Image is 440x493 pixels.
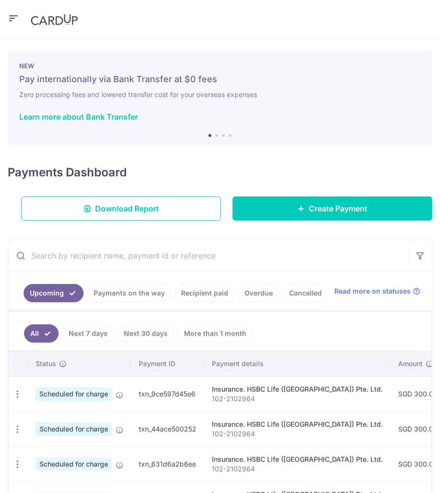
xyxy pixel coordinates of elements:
[334,286,411,296] span: Read more on statuses
[36,457,112,471] span: Scheduled for charge
[36,387,112,401] span: Scheduled for charge
[398,359,423,369] span: Amount
[8,240,409,271] input: Search by recipient name, payment id or reference
[232,197,432,221] a: Create Payment
[131,411,204,446] td: txn_44ace500252
[24,284,84,302] a: Upcoming
[131,351,204,376] th: Payment ID
[212,419,383,429] div: Insurance. HSBC Life ([GEOGRAPHIC_DATA]) Pte. Ltd.
[62,324,114,343] a: Next 7 days
[118,324,174,343] a: Next 30 days
[19,74,421,85] h5: Pay internationally via Bank Transfer at $0 fees
[131,446,204,481] td: txn_631d6a2b6ee
[95,203,159,214] span: Download Report
[212,384,383,394] div: Insurance. HSBC Life ([GEOGRAPHIC_DATA]) Pte. Ltd.
[212,429,383,439] p: 102-2102964
[8,164,127,181] h4: Payments Dashboard
[87,284,171,302] a: Payments on the way
[175,284,234,302] a: Recipient paid
[238,284,279,302] a: Overdue
[178,324,253,343] a: More than 1 month
[21,197,221,221] a: Download Report
[36,422,112,436] span: Scheduled for charge
[19,112,138,122] a: Learn more about Bank Transfer
[19,89,421,100] h6: Zero processing fees and lowered transfer cost for your overseas expenses
[31,14,78,25] img: CardUp
[334,286,420,296] a: Read more on statuses
[212,464,383,474] p: 102-2102964
[19,62,421,70] p: NEW
[283,284,328,302] a: Cancelled
[212,455,383,464] div: Insurance. HSBC Life ([GEOGRAPHIC_DATA]) Pte. Ltd.
[212,394,383,404] p: 102-2102964
[204,351,391,376] th: Payment details
[24,324,59,343] a: All
[131,376,204,411] td: txn_9ce597d45e6
[36,359,56,369] span: Status
[309,203,367,214] span: Create Payment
